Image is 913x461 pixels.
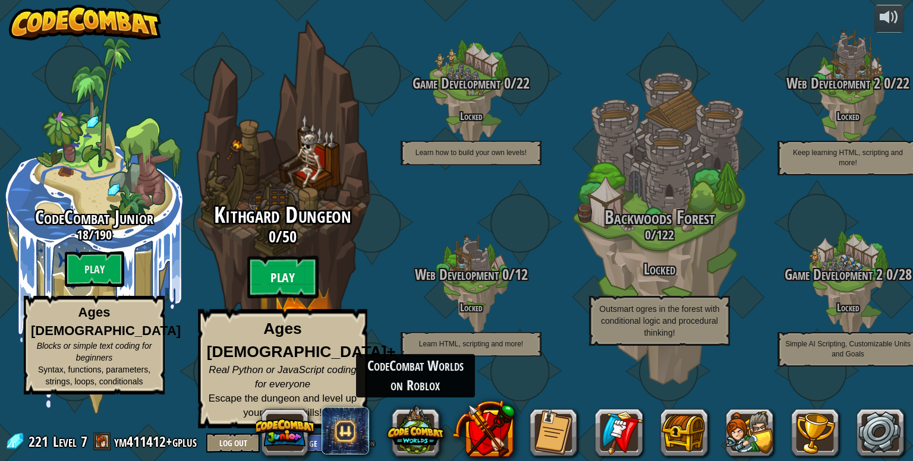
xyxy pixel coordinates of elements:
[35,204,153,230] span: CodeCombat Junior
[209,364,356,390] span: Real Python or JavaScript coding for everyone
[605,204,715,230] span: Backwoods Forest
[565,261,754,277] h3: Locked
[214,200,351,230] span: Kithgard Dungeon
[515,264,528,285] span: 12
[94,226,112,244] span: 190
[37,341,152,362] span: Blocks or simple text coding for beginners
[9,5,161,40] img: CodeCombat - Learn how to code by playing a game
[785,264,883,285] span: Game Development 2
[377,75,565,91] h3: /
[53,432,77,451] span: Level
[880,73,890,93] span: 0
[38,365,150,386] span: Syntax, functions, parameters, strings, loops, conditionals
[207,320,396,361] strong: Ages [DEMOGRAPHIC_DATA]+
[377,302,565,313] h4: Locked
[565,228,754,242] h3: /
[169,228,395,245] h3: /
[645,226,651,244] span: 0
[883,264,893,285] span: 0
[269,226,276,247] span: 0
[419,340,523,348] span: Learn HTML, scripting and more!
[247,256,319,299] btn: Play
[499,264,509,285] span: 0
[793,149,903,167] span: Keep learning HTML, scripting and more!
[377,267,565,283] h3: /
[206,433,260,453] button: Log Out
[415,149,527,157] span: Learn how to build your own levels!
[81,432,87,451] span: 7
[415,264,499,285] span: Web Development
[413,73,500,93] span: Game Development
[377,110,565,122] h4: Locked
[896,73,909,93] span: 22
[786,73,880,93] span: Web Development 2
[356,354,475,397] div: CodeCombat Worlds on Roblox
[656,226,674,244] span: 122
[282,226,297,247] span: 50
[785,340,911,358] span: Simple AI Scripting, Customizable Units and Goals
[29,432,52,451] span: 221
[517,73,530,93] span: 22
[500,73,511,93] span: 0
[874,5,904,33] button: Adjust volume
[899,264,912,285] span: 28
[65,251,124,287] btn: Play
[114,432,200,451] a: ym411412+gplus
[31,305,181,338] strong: Ages [DEMOGRAPHIC_DATA]
[77,226,89,244] span: 18
[209,393,357,418] span: Escape the dungeon and level up your coding skills!
[599,304,719,337] span: Outsmart ogres in the forest with conditional logic and procedural thinking!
